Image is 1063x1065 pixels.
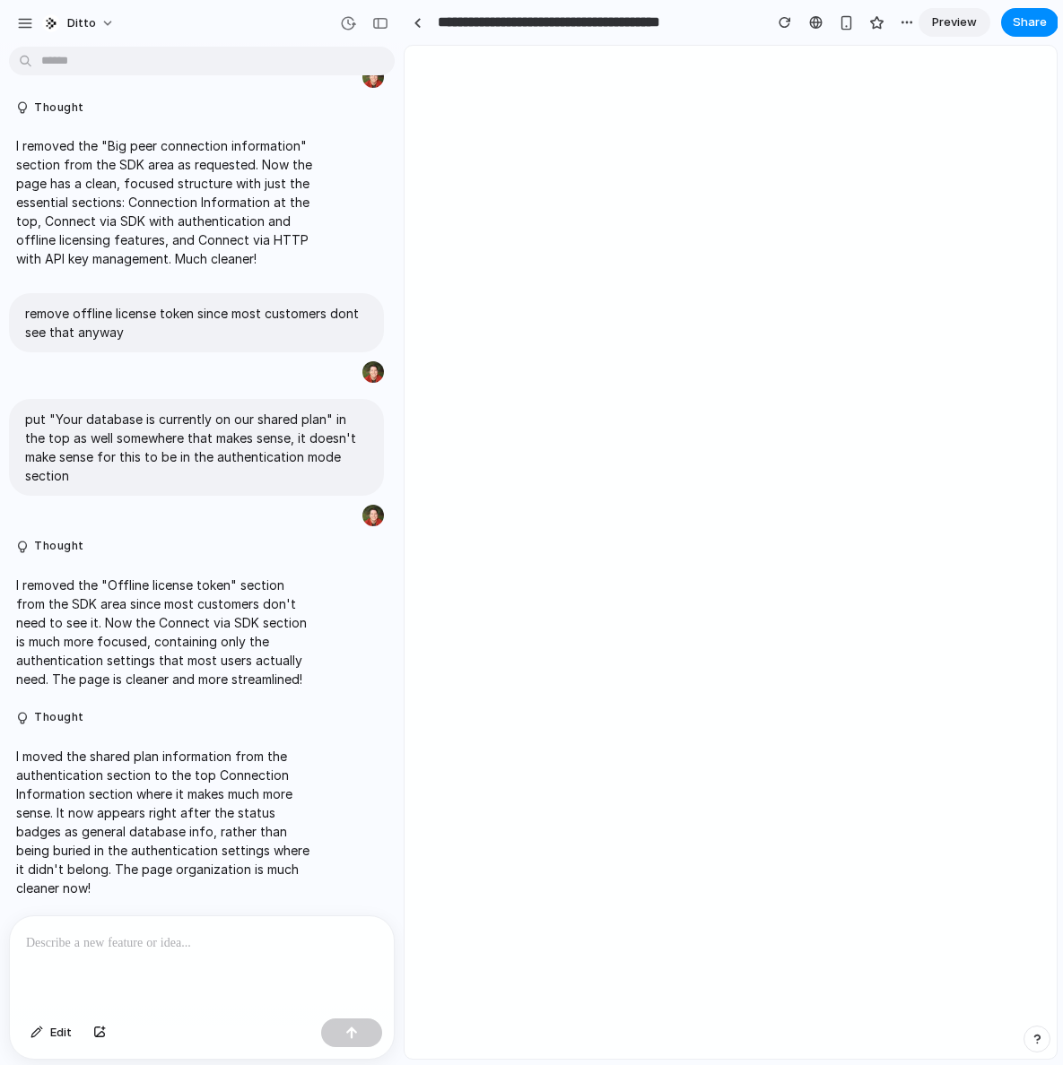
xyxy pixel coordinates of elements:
span: Edit [50,1024,72,1042]
span: Share [1013,13,1047,31]
p: I moved the shared plan information from the authentication section to the top Connection Informa... [16,747,316,897]
button: Edit [22,1018,81,1047]
p: I removed the "Big peer connection information" section from the SDK area as requested. Now the p... [16,136,316,268]
button: Share [1001,8,1059,37]
p: I removed the "Offline license token" section from the SDK area since most customers don't need t... [16,576,316,688]
button: Ditto [35,9,124,38]
p: remove offline license token since most customers dont see that anyway [25,304,368,342]
span: Preview [932,13,977,31]
span: Ditto [67,14,96,32]
p: put "Your database is currently on our shared plan" in the top as well somewhere that makes sense... [25,410,368,485]
a: Preview [919,8,990,37]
